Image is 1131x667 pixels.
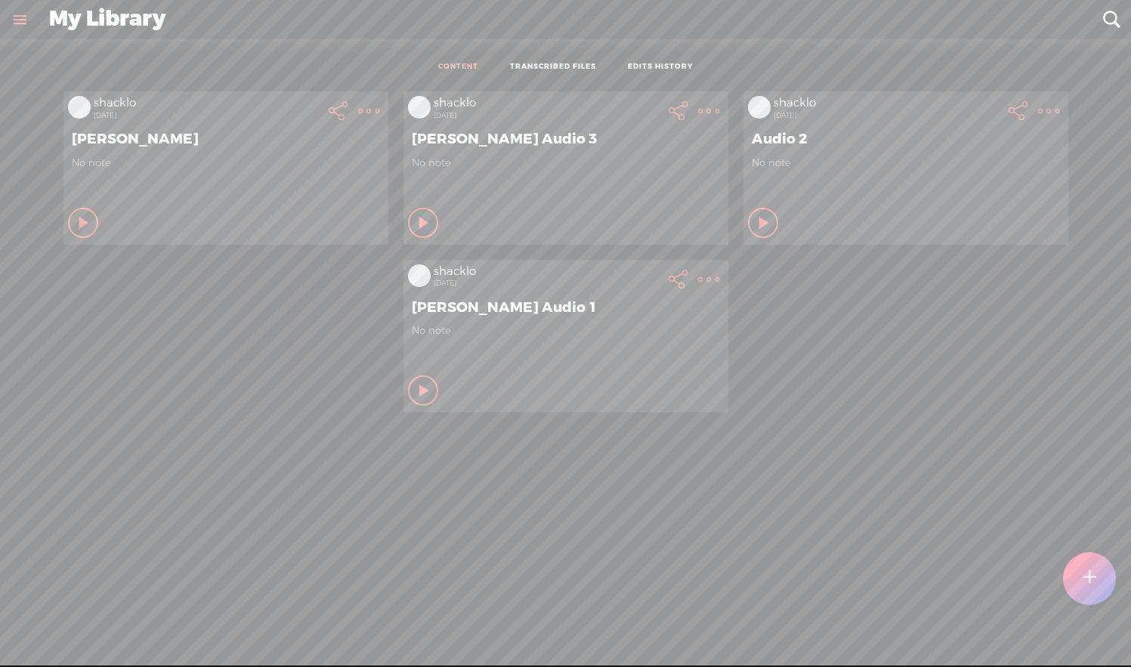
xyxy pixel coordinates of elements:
img: videoLoading.png [408,264,431,287]
span: No note [412,156,720,169]
img: videoLoading.png [748,96,771,119]
a: CONTENT [438,62,478,73]
div: shacklo [434,264,660,279]
span: [PERSON_NAME] Audio 3 [412,130,720,148]
div: [DATE] [434,111,660,120]
span: [PERSON_NAME] Audio 1 [412,298,720,317]
img: videoLoading.png [408,96,431,119]
span: No note [412,324,720,337]
div: [DATE] [774,111,1000,120]
div: shacklo [774,96,1000,111]
span: [PERSON_NAME] [72,130,380,148]
img: videoLoading.png [68,96,91,119]
a: TRANSCRIBED FILES [510,62,596,73]
span: No note [72,156,380,169]
div: [DATE] [94,111,320,120]
div: shacklo [434,96,660,111]
span: Audio 2 [752,130,1060,148]
div: shacklo [94,96,320,111]
div: [DATE] [434,279,660,288]
span: No note [752,156,1060,169]
a: EDITS HISTORY [628,62,693,73]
